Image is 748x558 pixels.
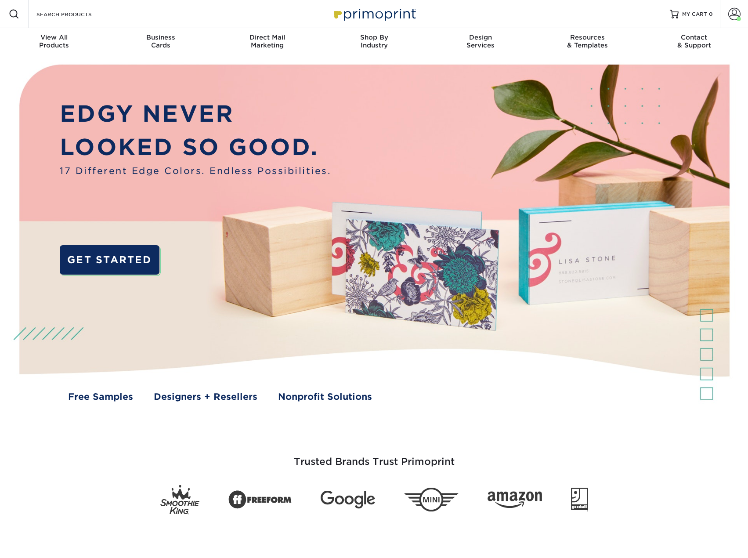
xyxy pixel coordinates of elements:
[534,28,641,56] a: Resources& Templates
[154,390,257,404] a: Designers + Resellers
[107,28,214,56] a: BusinessCards
[1,33,108,49] div: Products
[36,9,121,19] input: SEARCH PRODUCTS.....
[214,33,321,49] div: Marketing
[321,33,427,49] div: Industry
[1,33,108,41] span: View All
[488,492,542,508] img: Amazon
[641,33,748,41] span: Contact
[321,33,427,41] span: Shop By
[228,486,292,514] img: Freeform
[534,33,641,49] div: & Templates
[107,33,214,41] span: Business
[404,488,459,512] img: Mini
[330,4,418,23] img: Primoprint
[107,33,214,49] div: Cards
[60,164,331,178] span: 17 Different Edge Colors. Endless Possibilities.
[427,33,534,41] span: Design
[427,33,534,49] div: Services
[641,33,748,49] div: & Support
[60,245,159,275] a: GET STARTED
[68,390,133,404] a: Free Samples
[321,28,427,56] a: Shop ByIndustry
[60,97,331,131] p: EDGY NEVER
[571,488,588,511] img: Goodwill
[427,28,534,56] a: DesignServices
[278,390,372,404] a: Nonprofit Solutions
[709,11,713,17] span: 0
[60,130,331,164] p: LOOKED SO GOOD.
[214,33,321,41] span: Direct Mail
[321,491,375,509] img: Google
[534,33,641,41] span: Resources
[641,28,748,56] a: Contact& Support
[160,485,199,515] img: Smoothie King
[117,435,631,478] h3: Trusted Brands Trust Primoprint
[214,28,321,56] a: Direct MailMarketing
[682,11,707,18] span: MY CART
[1,28,108,56] a: View AllProducts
